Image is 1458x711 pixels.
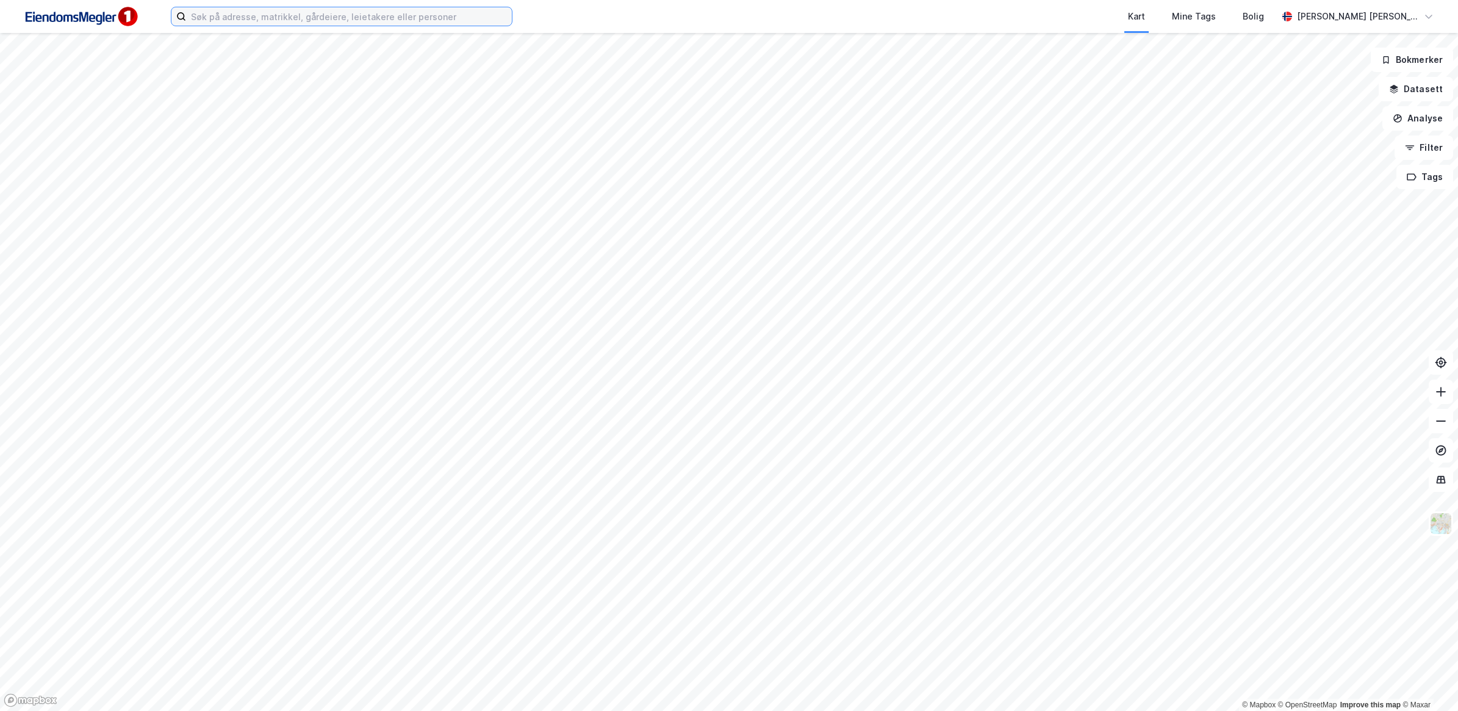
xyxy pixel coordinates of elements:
div: Kontrollprogram for chat [1397,652,1458,711]
button: Datasett [1379,77,1453,101]
a: Mapbox [1242,701,1276,709]
button: Filter [1395,135,1453,160]
a: OpenStreetMap [1278,701,1337,709]
div: Bolig [1243,9,1264,24]
img: Z [1429,512,1453,535]
a: Improve this map [1340,701,1401,709]
img: F4PB6Px+NJ5v8B7XTbfpPpyloAAAAASUVORK5CYII= [20,3,142,31]
a: Mapbox homepage [4,693,57,707]
button: Tags [1396,165,1453,189]
div: [PERSON_NAME] [PERSON_NAME] [1297,9,1419,24]
iframe: Chat Widget [1397,652,1458,711]
div: Kart [1128,9,1145,24]
div: Mine Tags [1172,9,1216,24]
input: Søk på adresse, matrikkel, gårdeiere, leietakere eller personer [186,7,512,26]
button: Bokmerker [1371,48,1453,72]
button: Analyse [1382,106,1453,131]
